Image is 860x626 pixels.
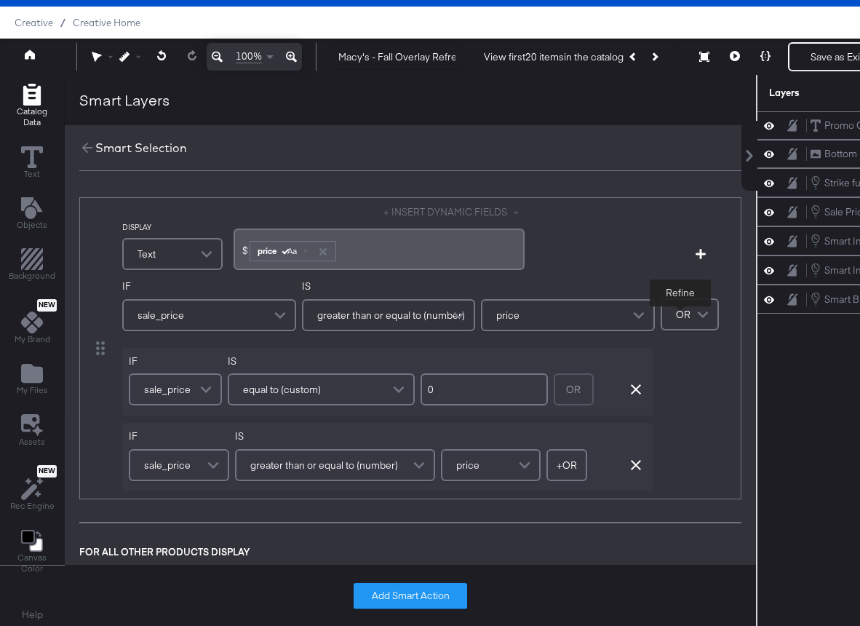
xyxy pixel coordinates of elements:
[73,17,140,28] a: Creative Home
[554,373,594,405] div: OR
[138,242,156,266] span: Text
[79,90,170,111] div: Smart Layers
[9,270,55,282] span: Background
[250,242,335,261] div: price
[243,377,321,402] span: equal to (custom)
[317,303,465,328] span: greater than or equal to (number)
[122,280,296,293] label: IF
[129,429,229,443] label: IF
[484,50,624,64] div: View first 20 items in the catalog
[236,49,262,63] span: 100%
[383,205,525,219] button: + INSERT DYNAMIC FIELDS
[144,377,191,402] span: sale_price
[644,44,664,70] button: Next Product
[8,194,56,235] button: Add Text
[24,168,40,180] span: Text
[15,17,53,28] span: Creative
[242,244,248,257] span: $
[37,301,57,310] span: New
[456,453,479,478] span: price
[95,140,187,156] div: Smart Selection
[496,303,519,328] span: price
[122,222,223,232] label: DISPLAY
[284,245,297,257] span: Aa
[624,44,644,70] button: Previous Product
[9,552,55,574] span: Canvas Color
[144,453,191,478] span: sale_price
[8,359,57,400] button: Add Files
[1,462,63,517] button: NewRec Engine
[235,429,435,443] label: IS
[17,384,48,396] span: My Files
[22,608,43,622] a: Help
[302,280,476,293] label: IS
[12,143,52,184] button: Text
[138,303,184,328] span: sale_price
[10,500,55,512] span: Rec Engine
[15,333,50,345] span: My Brand
[6,296,59,349] button: NewMy Brand
[79,545,443,559] div: FOR ALL OTHER PRODUCTS DISPLAY
[546,449,587,481] button: +OR
[228,354,415,368] label: IS
[676,302,690,327] span: OR
[37,467,57,476] span: New
[9,106,55,128] span: Catalog Data
[10,411,54,453] button: Assets
[250,453,398,478] span: greater than or equal to (number)
[354,583,467,609] button: Add Smart Action
[19,436,45,448] span: Assets
[17,219,47,231] span: Objects
[421,373,548,405] input: Enter value
[53,17,73,28] span: /
[129,354,222,368] label: IF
